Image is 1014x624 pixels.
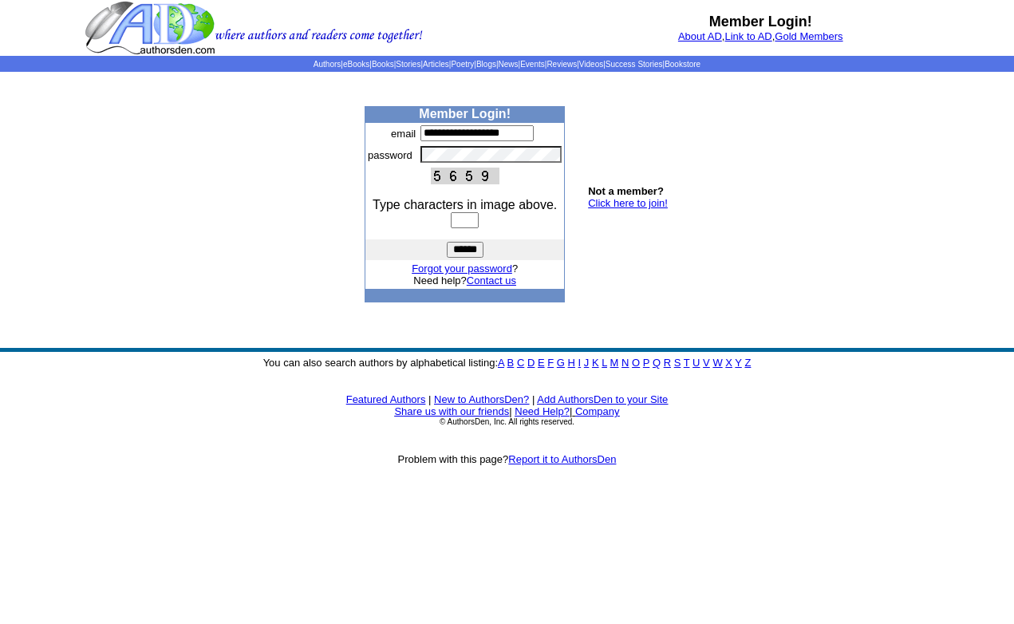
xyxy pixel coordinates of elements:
[610,357,619,369] a: M
[678,30,843,42] font: , ,
[724,30,771,42] a: Link to AD
[394,405,509,417] a: Share us with our friends
[434,393,529,405] a: New to AuthorsDen?
[263,357,752,369] font: You can also search authors by alphabetical listing:
[527,357,535,369] a: D
[547,357,554,369] a: F
[606,60,663,69] a: Success Stories
[398,453,617,465] font: Problem with this page?
[498,357,504,369] a: A
[692,357,700,369] a: U
[602,357,607,369] a: L
[517,357,524,369] a: C
[678,30,722,42] a: About AD
[578,357,582,369] a: I
[588,185,664,197] b: Not a member?
[570,405,620,417] font: |
[744,357,751,369] a: Z
[428,393,431,405] font: |
[413,274,516,286] font: Need help?
[684,357,690,369] a: T
[664,357,671,369] a: R
[703,357,710,369] a: V
[509,405,511,417] font: |
[592,357,599,369] a: K
[440,417,574,426] font: © AuthorsDen, Inc. All rights reserved.
[476,60,496,69] a: Blogs
[391,128,416,140] font: email
[568,357,575,369] a: H
[372,60,394,69] a: Books
[451,60,474,69] a: Poetry
[373,198,557,211] font: Type characters in image above.
[412,263,518,274] font: ?
[588,197,668,209] a: Click here to join!
[346,393,426,405] a: Featured Authors
[575,405,620,417] a: Company
[520,60,545,69] a: Events
[665,60,700,69] a: Bookstore
[632,357,640,369] a: O
[538,357,545,369] a: E
[621,357,629,369] a: N
[467,274,516,286] a: Contact us
[314,60,341,69] a: Authors
[735,357,741,369] a: Y
[412,263,512,274] a: Forgot your password
[314,60,700,69] span: | | | | | | | | | | | |
[423,60,449,69] a: Articles
[419,107,511,120] b: Member Login!
[584,357,590,369] a: J
[775,30,842,42] a: Gold Members
[709,14,812,30] b: Member Login!
[343,60,369,69] a: eBooks
[515,405,570,417] a: Need Help?
[674,357,681,369] a: S
[499,60,519,69] a: News
[643,357,649,369] a: P
[712,357,722,369] a: W
[537,393,668,405] a: Add AuthorsDen to your Site
[507,357,515,369] a: B
[557,357,565,369] a: G
[653,357,661,369] a: Q
[431,168,499,184] img: This Is CAPTCHA Image
[508,453,616,465] a: Report it to AuthorsDen
[368,149,412,161] font: password
[725,357,732,369] a: X
[532,393,535,405] font: |
[579,60,603,69] a: Videos
[396,60,420,69] a: Stories
[546,60,577,69] a: Reviews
